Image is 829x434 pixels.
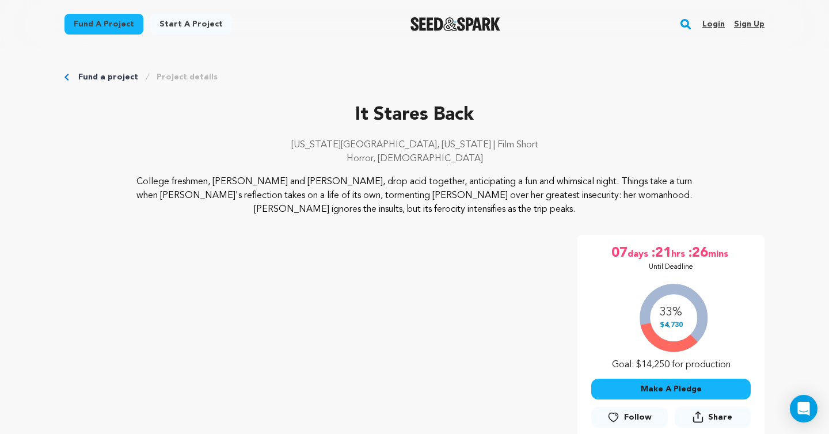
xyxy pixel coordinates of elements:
[675,406,751,428] button: Share
[624,412,652,423] span: Follow
[649,262,693,272] p: Until Deadline
[591,407,667,428] a: Follow
[671,244,687,262] span: hrs
[64,101,765,129] p: It Stares Back
[157,71,218,83] a: Project details
[611,244,628,262] span: 07
[150,14,232,35] a: Start a project
[591,379,751,399] button: Make A Pledge
[410,17,501,31] img: Seed&Spark Logo Dark Mode
[687,244,708,262] span: :26
[702,15,725,33] a: Login
[734,15,765,33] a: Sign up
[708,244,731,262] span: mins
[78,71,138,83] a: Fund a project
[675,406,751,432] span: Share
[64,14,143,35] a: Fund a project
[410,17,501,31] a: Seed&Spark Homepage
[628,244,651,262] span: days
[64,138,765,152] p: [US_STATE][GEOGRAPHIC_DATA], [US_STATE] | Film Short
[64,71,765,83] div: Breadcrumb
[708,412,732,423] span: Share
[651,244,671,262] span: :21
[64,152,765,166] p: Horror, [DEMOGRAPHIC_DATA]
[790,395,817,422] div: Open Intercom Messenger
[135,175,695,216] p: College freshmen, [PERSON_NAME] and [PERSON_NAME], drop acid together, anticipating a fun and whi...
